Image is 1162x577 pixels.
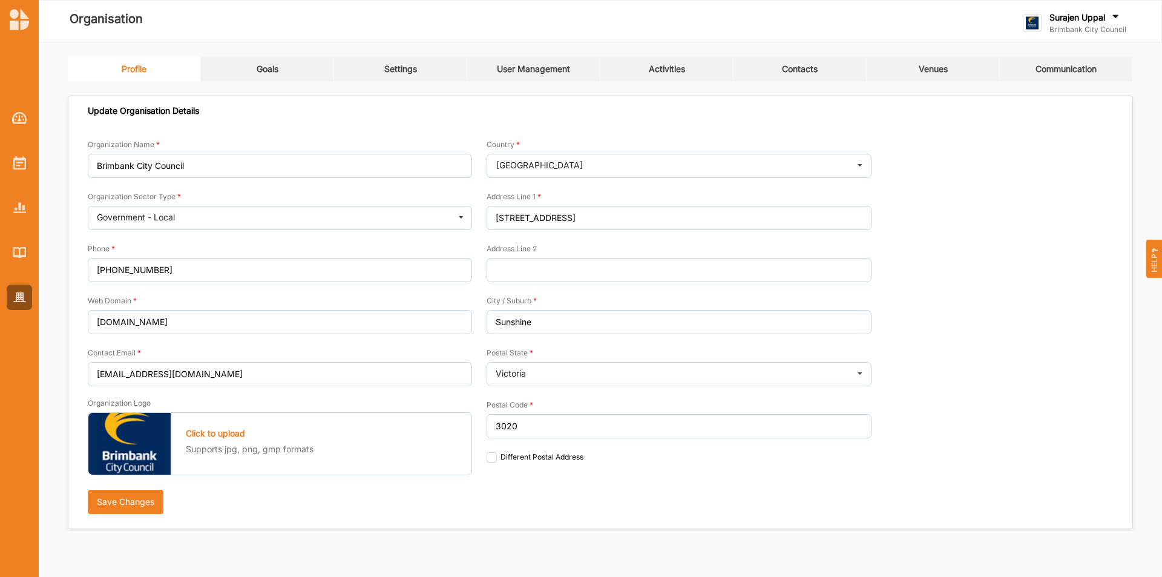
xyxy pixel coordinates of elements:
label: Organization Sector Type [88,192,181,202]
a: Library [7,240,32,265]
a: Dashboard [7,105,32,131]
label: Surajen Uppal [1049,12,1105,23]
div: Contacts [782,64,818,74]
img: Reports [13,202,26,213]
label: Country [487,140,520,150]
label: Address Line 2 [487,244,537,254]
img: Library [13,247,26,257]
div: Victoria [496,369,526,378]
label: Organization Name [88,140,160,150]
img: Activities [13,156,26,170]
div: Profile [122,64,146,74]
img: Dashboard [12,112,27,124]
div: Activities [649,64,685,74]
label: Different Postal Address [487,452,583,462]
label: Postal Code [487,400,533,410]
label: Organisation [70,9,143,29]
label: Phone [88,244,115,254]
button: Save Changes [88,490,163,514]
div: Communication [1036,64,1097,74]
a: Organisation [7,285,32,310]
div: [GEOGRAPHIC_DATA] [496,161,583,170]
div: User Management [497,64,570,74]
label: Click to upload [186,428,245,439]
a: Reports [7,195,32,220]
label: Contact Email [88,348,141,358]
label: Supports jpg, png, gmp formats [186,443,313,455]
img: 1592913926669_308_logo.png [88,413,171,475]
label: Organization Logo [88,398,151,408]
label: Address Line 1 [487,192,541,202]
div: Goals [257,64,278,74]
div: Update Organisation Details [88,105,199,116]
img: Organisation [13,292,26,303]
label: Web Domain [88,296,137,306]
label: Postal State [487,348,533,358]
div: Government - Local [97,213,175,222]
label: Brimbank City Council [1049,25,1126,35]
div: Venues [919,64,948,74]
label: City / Suburb [487,296,537,306]
a: Activities [7,150,32,176]
img: logo [10,8,29,30]
div: Settings [384,64,417,74]
img: logo [1023,14,1042,33]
